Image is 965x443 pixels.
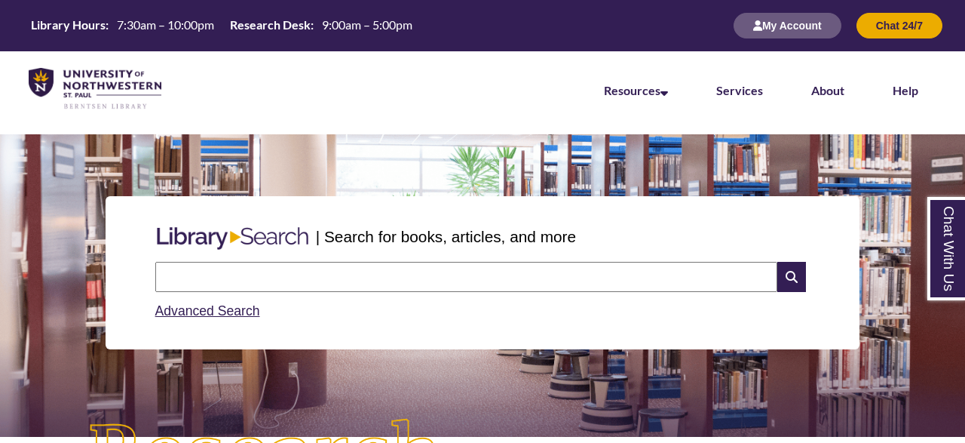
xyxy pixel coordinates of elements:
[25,17,418,33] table: Hours Today
[149,221,316,256] img: Libary Search
[856,19,942,32] a: Chat 24/7
[811,83,844,97] a: About
[604,83,668,97] a: Resources
[224,17,316,33] th: Research Desk:
[322,17,412,32] span: 9:00am – 5:00pm
[893,83,918,97] a: Help
[29,68,161,110] img: UNWSP Library Logo
[734,19,841,32] a: My Account
[25,17,418,35] a: Hours Today
[734,13,841,38] button: My Account
[777,262,806,292] i: Search
[117,17,214,32] span: 7:30am – 10:00pm
[316,225,576,248] p: | Search for books, articles, and more
[155,303,260,318] a: Advanced Search
[856,13,942,38] button: Chat 24/7
[716,83,763,97] a: Services
[25,17,111,33] th: Library Hours:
